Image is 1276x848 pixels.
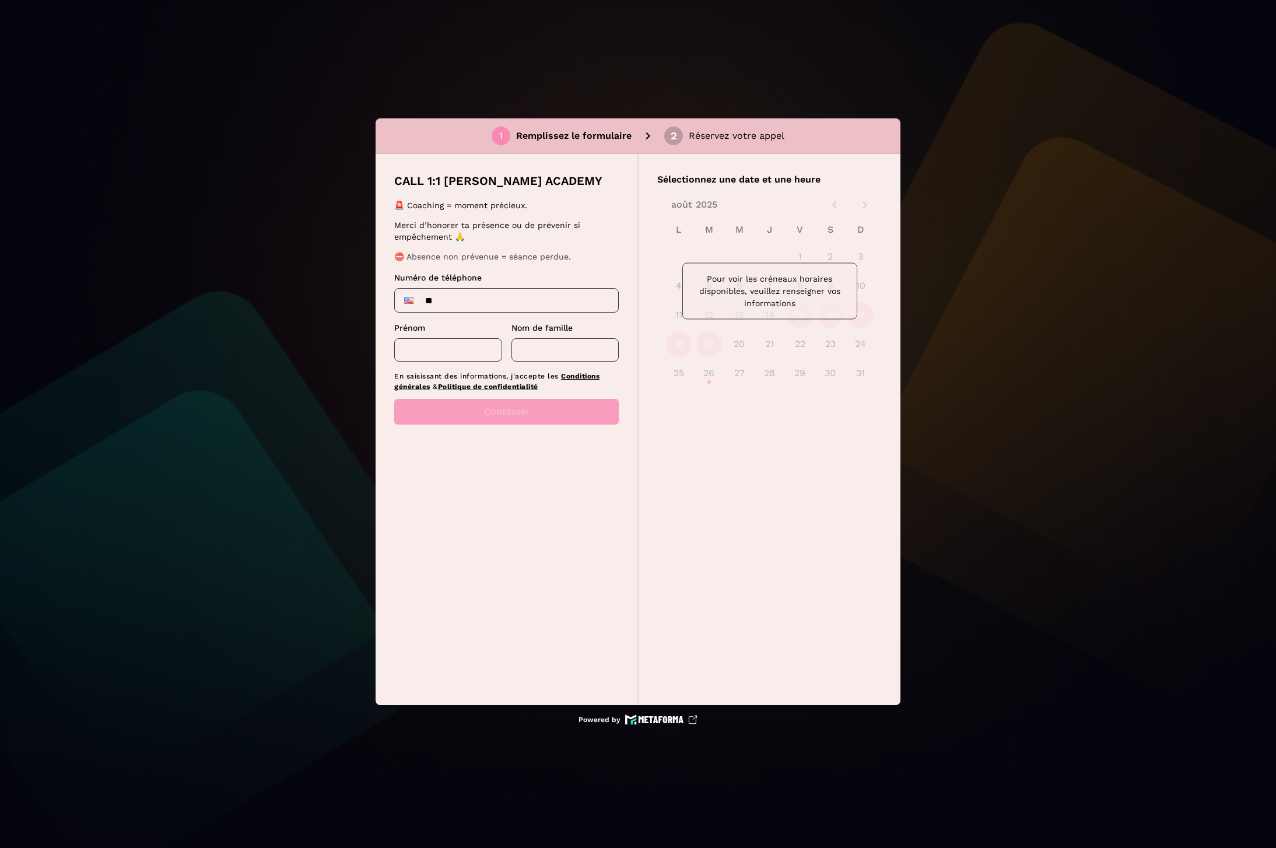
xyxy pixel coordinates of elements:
p: Pour voir les créneaux horaires disponibles, veuillez renseigner vos informations [692,272,847,309]
span: & [433,383,438,391]
p: 🚨 Coaching = moment précieux. [394,199,615,211]
p: Réservez votre appel [689,129,784,143]
div: 2 [671,131,677,141]
span: Prénom [394,323,425,332]
div: 1 [499,131,503,141]
p: Sélectionnez une date et une heure [657,173,882,187]
p: Merci d’honorer ta présence ou de prévenir si empêchement 🙏 [394,219,615,243]
span: Nom de famille [511,323,573,332]
div: United States: + 1 [397,291,420,310]
p: ⛔ Absence non prévenue = séance perdue. [394,251,615,262]
a: Politique de confidentialité [438,383,538,391]
p: Remplissez le formulaire [516,129,632,143]
p: En saisissant des informations, j'accepte les [394,371,619,392]
p: CALL 1:1 [PERSON_NAME] ACADEMY [394,173,602,189]
span: Numéro de téléphone [394,273,482,282]
p: Powered by [579,715,621,724]
a: Powered by [579,714,697,725]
